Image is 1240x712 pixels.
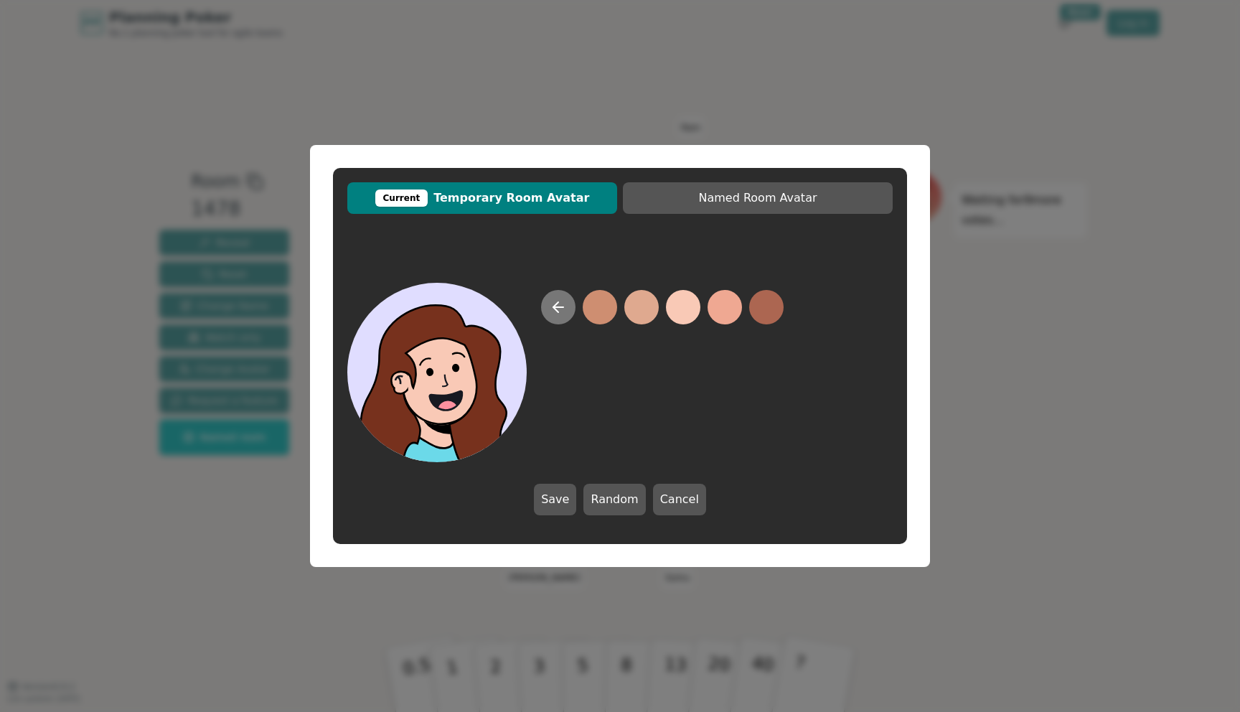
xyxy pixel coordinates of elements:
button: Named Room Avatar [623,182,893,214]
button: Random [583,484,645,515]
span: Named Room Avatar [630,189,886,207]
div: Current [375,189,428,207]
button: Cancel [653,484,706,515]
button: Save [534,484,576,515]
span: Temporary Room Avatar [354,189,610,207]
button: CurrentTemporary Room Avatar [347,182,617,214]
